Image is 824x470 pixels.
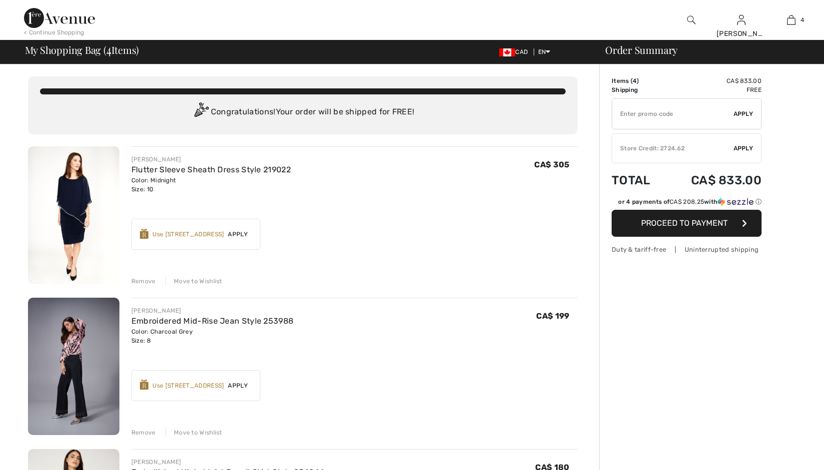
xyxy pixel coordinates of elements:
img: Congratulation2.svg [191,102,211,122]
td: Items ( ) [612,76,665,85]
span: Apply [224,230,252,239]
div: Duty & tariff-free | Uninterrupted shipping [612,245,762,254]
img: Reward-Logo.svg [140,229,149,239]
span: CA$ 305 [534,160,569,169]
input: Promo code [612,99,734,129]
div: or 4 payments ofCA$ 208.25withSezzle Click to learn more about Sezzle [612,197,762,210]
img: Canadian Dollar [499,48,515,56]
td: CA$ 833.00 [665,76,762,85]
span: Proceed to Payment [641,218,728,228]
div: [PERSON_NAME] [717,28,766,39]
span: CA$ 199 [536,311,569,321]
div: Move to Wishlist [165,428,222,437]
img: search the website [687,14,696,26]
td: Shipping [612,85,665,94]
span: EN [538,48,551,55]
div: < Continue Shopping [24,28,84,37]
img: My Bag [787,14,796,26]
span: 4 [106,42,111,55]
span: Apply [734,109,754,118]
a: 4 [767,14,816,26]
span: 4 [801,15,804,24]
img: Embroidered Mid-Rise Jean Style 253988 [28,298,119,435]
td: CA$ 833.00 [665,163,762,197]
button: Proceed to Payment [612,210,762,237]
div: Use [STREET_ADDRESS] [152,381,224,390]
td: Free [665,85,762,94]
div: Remove [131,428,156,437]
div: Use [STREET_ADDRESS] [152,230,224,239]
span: Apply [224,381,252,390]
div: Store Credit: 2724.62 [612,144,734,153]
span: Apply [734,144,754,153]
a: Sign In [737,15,746,24]
div: Congratulations! Your order will be shipped for FREE! [40,102,566,122]
div: Remove [131,277,156,286]
div: or 4 payments of with [618,197,762,206]
span: 4 [633,77,637,84]
a: Flutter Sleeve Sheath Dress Style 219022 [131,165,291,174]
img: Sezzle [718,197,754,206]
div: Order Summary [593,45,818,55]
td: Total [612,163,665,197]
div: [PERSON_NAME] [131,306,293,315]
div: Color: Midnight Size: 10 [131,176,291,194]
img: Reward-Logo.svg [140,380,149,390]
img: My Info [737,14,746,26]
div: Move to Wishlist [165,277,222,286]
div: [PERSON_NAME] [131,155,291,164]
img: Flutter Sleeve Sheath Dress Style 219022 [28,146,119,284]
span: CA$ 208.25 [670,198,704,205]
span: CAD [499,48,532,55]
span: My Shopping Bag ( Items) [25,45,139,55]
div: [PERSON_NAME] [131,458,324,467]
img: 1ère Avenue [24,8,95,28]
a: Embroidered Mid-Rise Jean Style 253988 [131,316,293,326]
div: Color: Charcoal Grey Size: 8 [131,327,293,345]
